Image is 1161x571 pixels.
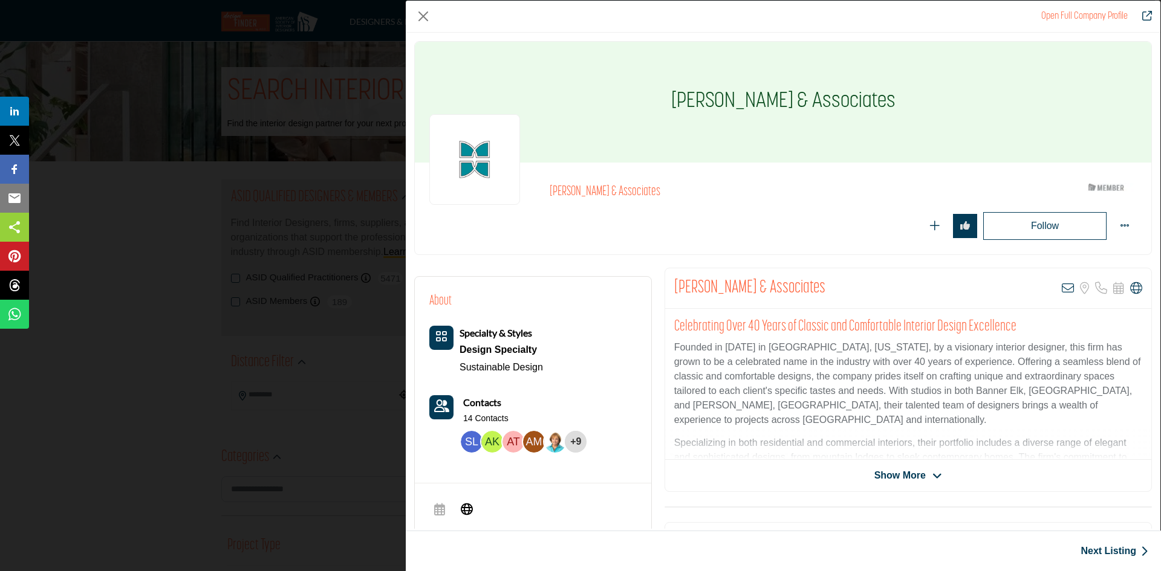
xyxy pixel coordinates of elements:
p: Specializing in both residential and commercial interiors, their portfolio includes a diverse ran... [674,436,1142,508]
img: Ann-Charlott (AC) M. [523,431,545,453]
a: Sustainable Design [460,362,543,372]
img: Dianne D. [544,431,566,453]
a: Next Listing [1081,544,1148,558]
h2: Celebrating Over 40 Years of Classic and Comfortable Interior Design Excellence [674,318,1142,336]
p: Founded in [DATE] in [GEOGRAPHIC_DATA], [US_STATE], by a visionary interior designer, this firm h... [674,340,1142,427]
a: Redirect to diannedavantassociates [1041,11,1128,21]
b: Specialty & Styles [460,327,532,338]
img: ASID Members [1079,180,1134,195]
a: Design Specialty [460,341,543,359]
img: Alyce K. [481,431,503,453]
button: Close [414,7,432,25]
b: Contacts [463,396,501,408]
a: 14 Contacts [463,413,509,425]
a: Redirect to diannedavantassociates [1134,9,1152,24]
a: Specialty & Styles [460,328,532,338]
div: +9 [565,431,587,453]
img: diannedavantassociates logo [429,114,520,205]
img: Sarah L. [461,431,483,453]
span: Show More [874,468,926,483]
h2: [PERSON_NAME] & Associates [550,184,882,200]
a: Link of redirect to contact page [429,395,454,419]
button: Contact-Employee Icon [429,395,454,419]
button: Category Icon [429,326,454,350]
button: Redirect to login [983,212,1107,240]
button: More Options [1113,214,1137,238]
h2: Dianne Davant & Associates [674,277,825,299]
button: Redirect to login page [953,214,977,238]
h1: [PERSON_NAME] & Associates [671,42,896,163]
button: Redirect to login page [923,214,947,238]
img: Angela T. [502,431,524,453]
h2: About [429,291,452,311]
div: Sustainable, accessible, health-promoting, neurodiverse-friendly, age-in-place, outdoor living, h... [460,341,543,359]
a: Contacts [463,395,501,410]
